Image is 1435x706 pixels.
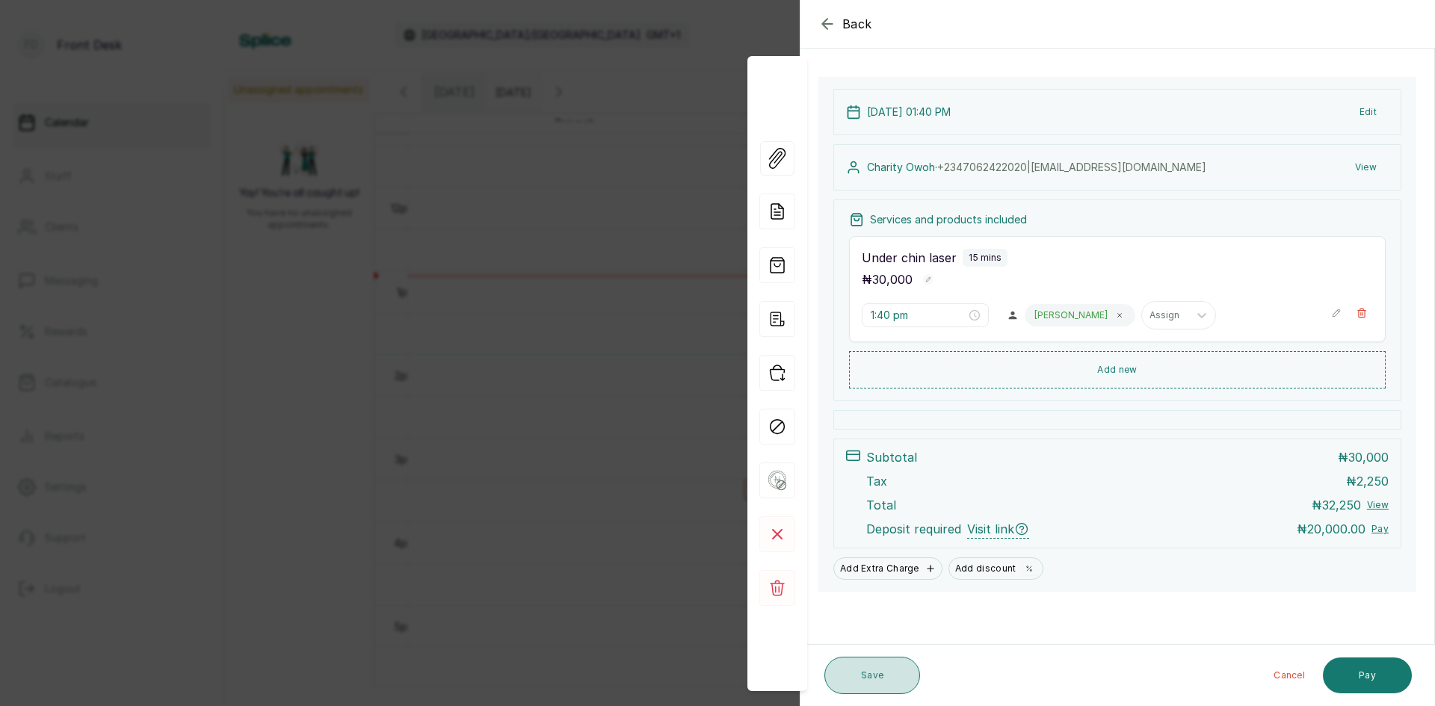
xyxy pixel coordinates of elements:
[866,520,961,539] span: Deposit required
[1357,474,1389,489] span: 2,250
[867,160,1206,175] p: Charity Owoh ·
[833,557,942,580] button: Add Extra Charge
[866,472,887,490] p: Tax
[866,496,896,514] p: Total
[862,270,913,288] p: ₦
[967,520,1029,539] span: Visit link
[862,249,957,267] p: Under chin laser
[1348,99,1389,126] button: Edit
[867,105,951,120] p: [DATE] 01:40 PM
[1323,657,1412,693] button: Pay
[1322,498,1361,513] span: 32,250
[1297,520,1365,538] p: ₦20,000.00
[1034,309,1108,321] p: [PERSON_NAME]
[1371,523,1389,535] button: Pay
[872,272,913,287] span: 30,000
[948,557,1044,580] button: Add discount
[849,351,1386,388] button: Add new
[1348,450,1389,465] span: 30,000
[1367,499,1389,511] button: View
[969,252,1002,264] p: 15 mins
[870,212,1027,227] p: Services and products included
[824,657,920,694] button: Save
[1338,448,1389,466] p: ₦
[866,448,917,466] p: Subtotal
[818,15,872,33] button: Back
[1343,154,1389,181] button: View
[1346,472,1389,490] p: ₦
[871,307,966,323] input: Select time
[842,15,872,33] span: Back
[1262,657,1317,693] button: Cancel
[1312,496,1361,514] p: ₦
[937,161,1206,173] span: +234 7062422020 | [EMAIL_ADDRESS][DOMAIN_NAME]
